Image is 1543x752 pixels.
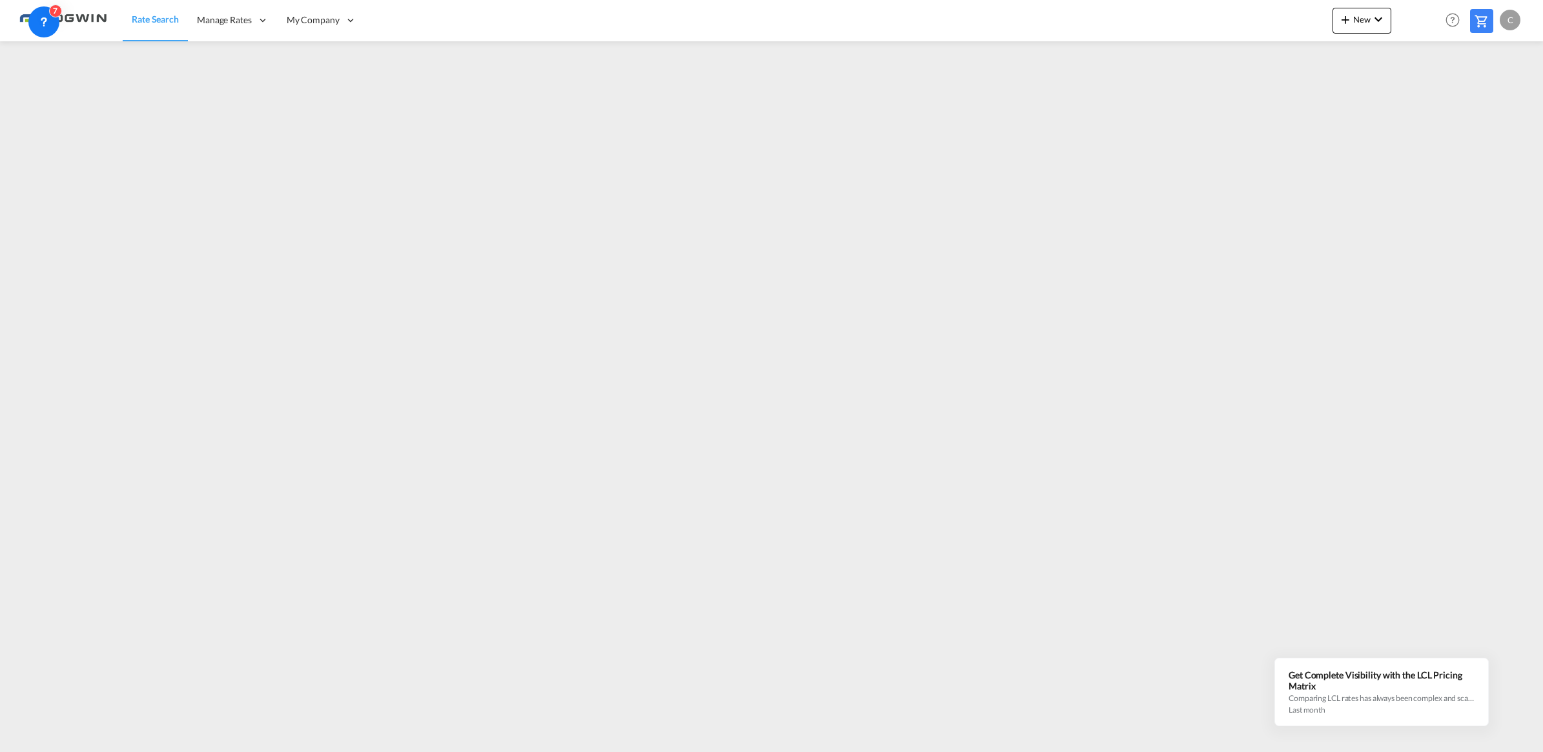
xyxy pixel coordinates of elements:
img: 2761ae10d95411efa20a1f5e0282d2d7.png [19,6,107,35]
span: My Company [287,14,340,26]
div: C [1500,10,1520,30]
button: icon-plus 400-fgNewicon-chevron-down [1333,8,1391,34]
md-icon: icon-plus 400-fg [1338,12,1353,27]
span: Help [1442,9,1464,31]
span: Manage Rates [197,14,252,26]
md-icon: icon-chevron-down [1371,12,1386,27]
div: Help [1442,9,1470,32]
span: Rate Search [132,14,179,25]
span: New [1338,14,1386,25]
